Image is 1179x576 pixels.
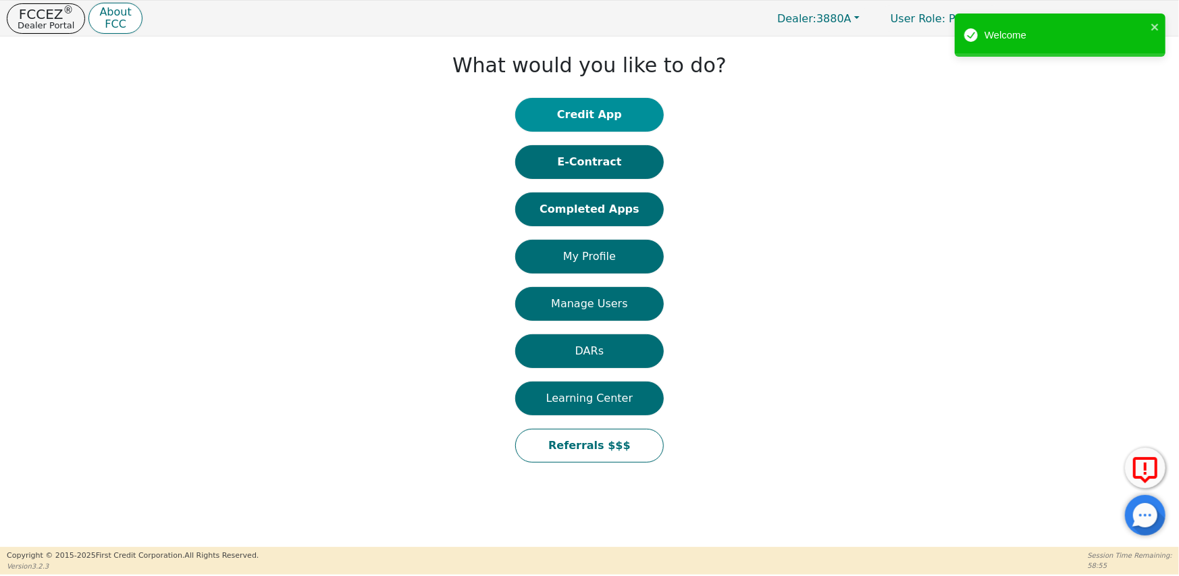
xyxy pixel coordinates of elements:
[777,12,816,25] span: Dealer:
[7,561,259,571] p: Version 3.2.3
[7,550,259,562] p: Copyright © 2015- 2025 First Credit Corporation.
[891,12,945,25] span: User Role :
[18,21,74,30] p: Dealer Portal
[1007,8,1172,29] button: 3880A:[PERSON_NAME]
[99,19,131,30] p: FCC
[88,3,142,34] button: AboutFCC
[18,7,74,21] p: FCCEZ
[515,382,664,415] button: Learning Center
[763,8,874,29] button: Dealer:3880A
[452,53,727,78] h1: What would you like to do?
[7,3,85,34] button: FCCEZ®Dealer Portal
[985,28,1147,43] div: Welcome
[877,5,1004,32] a: User Role: Primary
[63,4,74,16] sup: ®
[877,5,1004,32] p: Primary
[515,334,664,368] button: DARs
[515,429,664,463] button: Referrals $$$
[515,145,664,179] button: E-Contract
[515,98,664,132] button: Credit App
[777,12,851,25] span: 3880A
[184,551,259,560] span: All Rights Reserved.
[515,287,664,321] button: Manage Users
[515,192,664,226] button: Completed Apps
[99,7,131,18] p: About
[1151,19,1160,34] button: close
[515,240,664,273] button: My Profile
[1088,560,1172,571] p: 58:55
[1088,550,1172,560] p: Session Time Remaining:
[1125,448,1165,488] button: Report Error to FCC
